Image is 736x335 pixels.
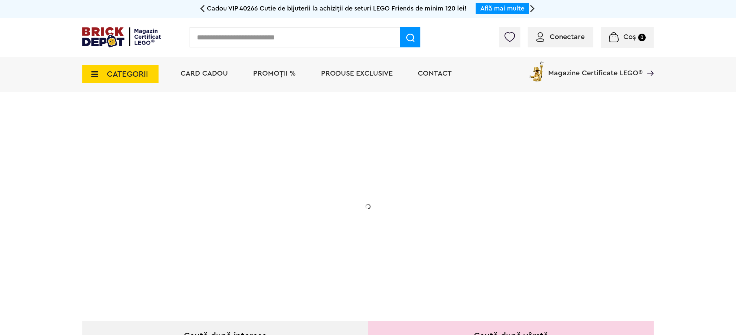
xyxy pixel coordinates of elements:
[418,70,452,77] a: Contact
[623,33,636,41] span: Coș
[321,70,393,77] a: Produse exclusive
[107,70,148,78] span: CATEGORII
[181,70,228,77] a: Card Cadou
[536,33,585,41] a: Conectare
[253,70,296,77] a: PROMOȚII %
[134,164,278,190] h1: Cadou VIP 40772
[480,5,524,12] a: Află mai multe
[134,244,278,253] div: Află detalii
[638,34,646,41] small: 0
[550,33,585,41] span: Conectare
[207,5,467,12] span: Cadou VIP 40266 Cutie de bijuterii la achiziții de seturi LEGO Friends de minim 120 lei!
[134,197,278,228] h2: Seria de sărbători: Fantomă luminoasă. Promoția este valabilă în perioada [DATE] - [DATE].
[548,60,642,77] span: Magazine Certificate LEGO®
[642,60,654,67] a: Magazine Certificate LEGO®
